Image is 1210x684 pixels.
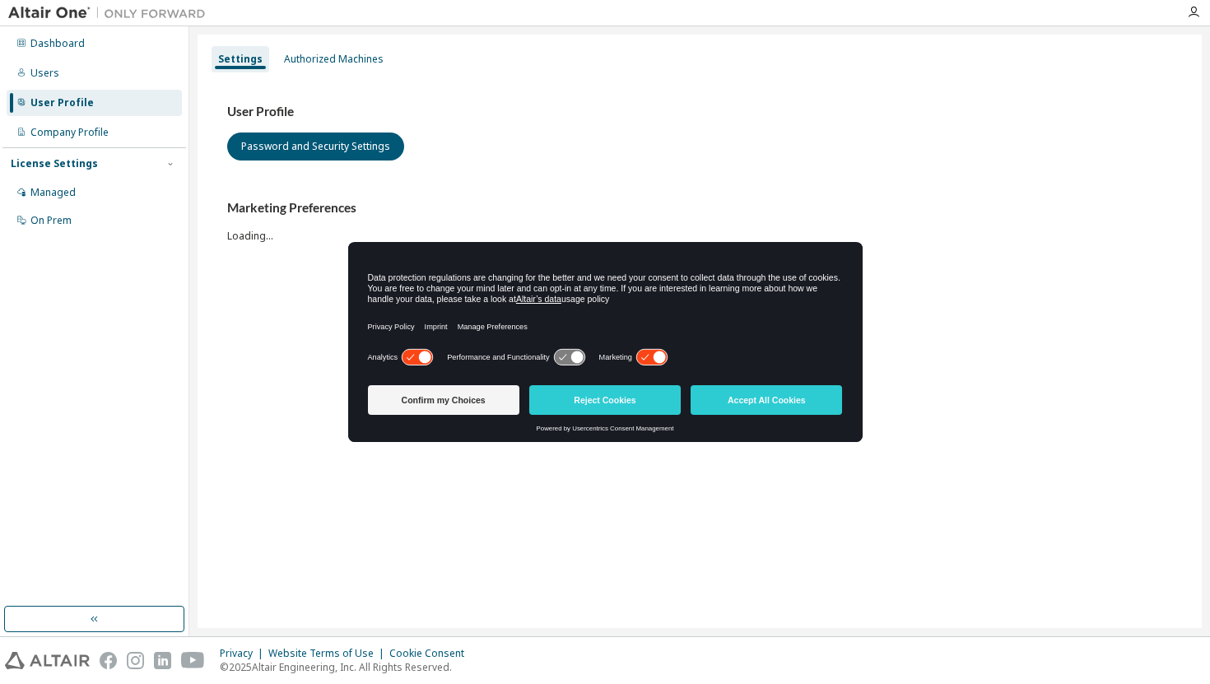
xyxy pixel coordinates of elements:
[100,652,117,669] img: facebook.svg
[5,652,90,669] img: altair_logo.svg
[8,5,214,21] img: Altair One
[30,37,85,50] div: Dashboard
[181,652,205,669] img: youtube.svg
[218,53,263,66] div: Settings
[220,660,474,674] p: © 2025 Altair Engineering, Inc. All Rights Reserved.
[284,53,384,66] div: Authorized Machines
[227,133,404,161] button: Password and Security Settings
[30,186,76,199] div: Managed
[30,214,72,227] div: On Prem
[127,652,144,669] img: instagram.svg
[11,157,98,170] div: License Settings
[227,200,1172,216] h3: Marketing Preferences
[227,200,1172,242] div: Loading...
[154,652,171,669] img: linkedin.svg
[30,126,109,139] div: Company Profile
[268,647,389,660] div: Website Terms of Use
[389,647,474,660] div: Cookie Consent
[220,647,268,660] div: Privacy
[30,96,94,109] div: User Profile
[30,67,59,80] div: Users
[227,104,1172,120] h3: User Profile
